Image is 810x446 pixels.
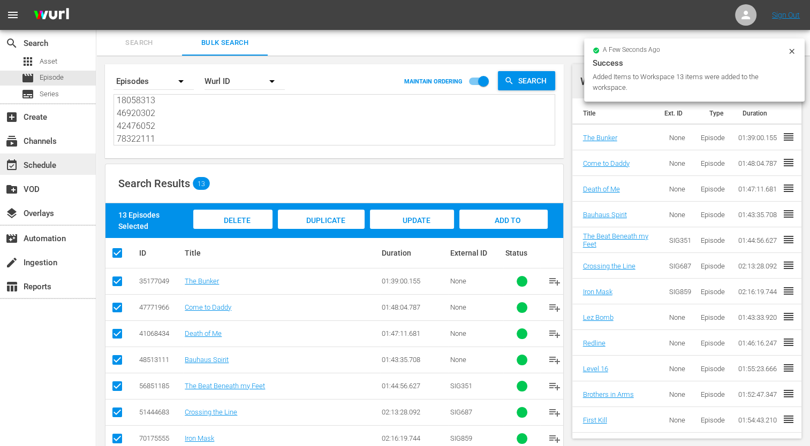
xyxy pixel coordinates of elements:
td: Episode [694,381,731,407]
span: reorder [782,130,795,143]
span: Search [103,37,176,49]
span: Channels [5,135,18,148]
span: reorder [782,182,795,195]
button: playlist_add [542,321,567,347]
div: 70175555 [139,434,181,442]
th: Ext. ID [658,98,703,128]
td: Episode [694,407,731,433]
td: Episode [694,150,731,176]
span: reorder [782,310,795,323]
a: Come to Daddy [583,159,630,167]
span: playlist_add [548,380,561,393]
td: Episode [694,202,731,227]
span: Episode [21,72,34,84]
td: SIG859 [662,279,694,304]
td: SIG687 [662,253,694,279]
span: Update Metadata [389,216,435,245]
td: 01:43:33.920 [732,304,801,330]
td: 01:39:00.155 [732,125,801,150]
div: 51444683 [139,408,181,416]
td: Episode [694,227,731,253]
a: Crossing the Line [583,262,635,270]
a: Death of Me [185,329,222,337]
a: The Beat Beneath my Feet [185,382,265,390]
span: SIG687 [450,408,472,416]
button: playlist_add [542,295,567,320]
div: 01:44:56.627 [382,382,447,390]
span: Duplicate Episode [297,216,345,245]
span: reorder [782,284,795,297]
div: Added Items to Workspace 13 items were added to the workspace. [593,72,785,93]
span: a few seconds ago [603,46,660,55]
button: Add to Workspace [459,210,548,229]
div: Title [185,249,378,257]
td: None [662,381,694,407]
a: Redline [583,339,605,347]
span: reorder [782,362,795,374]
span: Asset [21,55,34,68]
span: reorder [782,207,795,220]
div: None [450,303,502,311]
div: Status [505,249,538,257]
td: 01:54:43.210 [732,407,801,433]
td: None [662,125,694,150]
a: Sign Out [772,11,800,19]
span: SIG351 [450,382,472,390]
span: playlist_add [548,353,561,366]
td: SIG351 [662,227,694,253]
img: ans4CAIJ8jUAAAAAAAAAAAAAAAAAAAAAAAAgQb4GAAAAAAAAAAAAAAAAAAAAAAAAJMjXAAAAAAAAAAAAAAAAAAAAAAAAgAT5G... [26,3,77,28]
div: 02:16:19.744 [382,434,447,442]
div: 01:43:35.708 [382,356,447,364]
td: None [662,176,694,202]
span: reorder [782,413,795,426]
span: reorder [782,336,795,349]
td: 02:16:19.744 [732,279,801,304]
div: 56851185 [139,382,181,390]
h4: Workspace [580,75,633,88]
span: Reports [5,280,18,293]
div: Success [593,57,796,70]
td: Episode [694,176,731,202]
td: Episode [694,330,731,356]
td: None [662,356,694,381]
span: Series [40,89,59,99]
td: None [662,330,694,356]
div: Wurl ID [205,66,285,96]
div: 13 Episodes Selected [118,210,191,231]
span: reorder [782,156,795,169]
td: 01:46:16.247 [732,330,801,356]
span: Asset [40,56,57,67]
a: Lez Bomb [583,313,614,321]
span: Episode [40,72,64,83]
td: 01:47:11.681 [732,176,801,202]
td: Episode [694,304,731,330]
a: Come to Daddy [185,303,231,311]
div: 01:39:00.155 [382,277,447,285]
td: None [662,304,694,330]
div: Episodes [113,66,194,96]
span: playlist_add [548,406,561,419]
td: None [662,150,694,176]
span: SIG859 [450,434,472,442]
span: playlist_add [548,275,561,288]
span: Add to Workspace [477,216,529,245]
td: None [662,202,694,227]
span: Create [5,111,18,124]
span: Schedule [5,159,18,172]
span: VOD [5,183,18,196]
td: Episode [694,279,731,304]
td: Episode [694,125,731,150]
button: playlist_add [542,373,567,399]
td: 01:44:56.627 [732,227,801,253]
span: Search [514,71,555,90]
div: None [450,356,502,364]
button: Delete Episodes [193,210,272,229]
span: reorder [782,233,795,246]
a: Iron Mask [185,434,214,442]
span: Overlays [5,207,18,220]
th: Title [572,98,658,128]
textarea: 35177049 47771966 41068434 48513111 56851185 51444683 70175555 22191377 29886071 18058313 4692030... [117,97,555,145]
th: Duration [736,98,801,128]
span: Search [5,37,18,50]
div: 47771966 [139,303,181,311]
